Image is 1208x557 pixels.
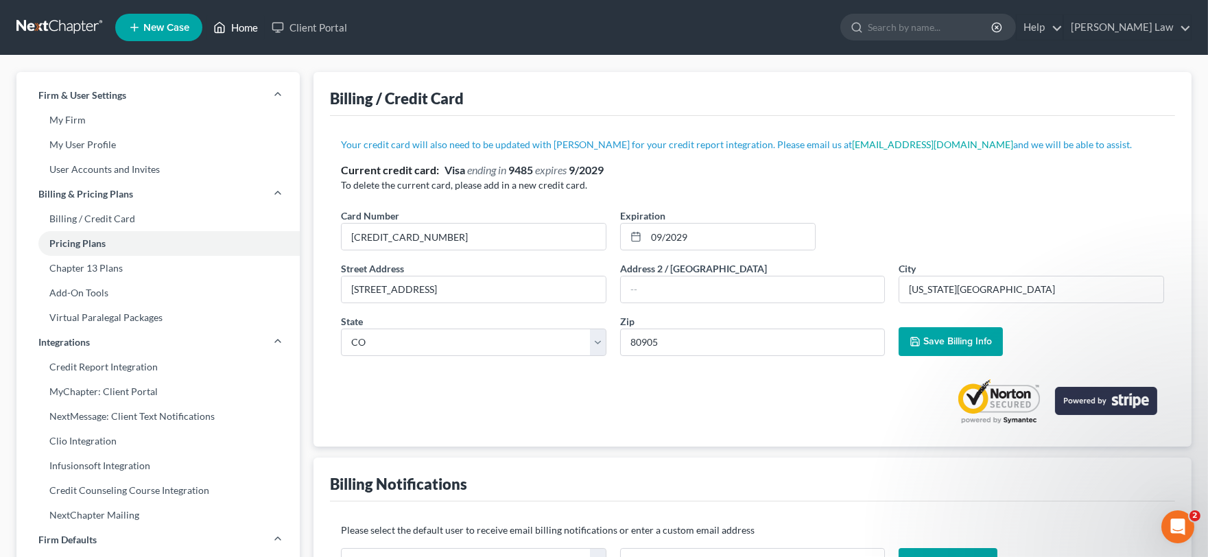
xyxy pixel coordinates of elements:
strong: 9485 [508,163,533,176]
div: Hi [PERSON_NAME]! I was able to enter the portal, but noticed that it is only for [PERSON_NAME]. ... [11,43,225,140]
span: Save Billing Info [923,335,992,347]
img: Powered by Symantec [954,378,1044,425]
button: Start recording [87,449,98,460]
span: ending in [467,163,506,176]
input: Search by name... [868,14,993,40]
strong: 9/2029 [569,163,604,176]
a: Client Portal [265,15,354,40]
div: Close [241,5,265,30]
a: Norton Secured privacy certification [954,378,1044,425]
button: Upload attachment [21,449,32,460]
button: Emoji picker [43,449,54,460]
div: Billing / Credit Card [330,88,464,108]
a: Pricing Plans [16,231,300,256]
input: MM/YYYY [646,224,815,250]
div: [DATE] [11,150,263,169]
span: Integrations [38,335,90,349]
span: Firm & User Settings [38,88,126,102]
a: Virtual Paralegal Packages [16,305,300,330]
a: Billing & Pricing Plans [16,182,300,206]
input: ●●●● ●●●● ●●●● ●●●● [342,224,606,250]
input: Enter city [899,276,1163,303]
a: Chapter 13 Plans [16,256,300,281]
div: Jason says… [11,169,263,263]
span: City [899,263,916,274]
a: User Accounts and Invites [16,157,300,182]
span: Your credit card will also need to be updated with [PERSON_NAME] for your credit report integration. [341,139,775,150]
iframe: Intercom live chat [1161,510,1194,543]
a: Billing / Credit Card [16,206,300,231]
span: Card Number [341,210,399,222]
a: Integrations [16,330,300,355]
div: Lindsey says… [11,263,263,295]
span: Please email us at and we will be able to assist. [777,139,1132,150]
button: Gif picker [65,449,76,460]
button: Home [215,5,241,32]
p: To delete the current card, please add in a new credit card. [341,178,1164,192]
span: Street Address [341,263,404,274]
span: 2 [1189,510,1200,521]
div: Hi [PERSON_NAME]! I was able to enter the portal, but noticed that it is only for [PERSON_NAME]. ... [22,51,214,132]
span: Firm Defaults [38,533,97,547]
strong: Visa [445,163,465,176]
a: Infusionsoft Integration [16,453,300,478]
b: [PERSON_NAME] [59,268,136,277]
strong: Current credit card: [341,163,439,176]
div: James says… [11,43,263,151]
a: Clio Integration [16,429,300,453]
img: Profile image for Lindsey [41,265,55,279]
span: Billing & Pricing Plans [38,187,133,201]
a: Add-On Tools [16,281,300,305]
button: Send a message… [235,444,257,466]
a: [PERSON_NAME] Law [1064,15,1191,40]
span: Expiration [620,210,665,222]
div: Lindsey says… [11,295,263,479]
input: Enter street address [342,276,606,303]
a: Help [1017,15,1063,40]
div: joined the conversation [59,266,234,278]
input: XXXXX [620,329,886,356]
a: NextChapter Mailing [16,503,300,528]
img: Profile image for Lindsey [39,8,61,29]
p: Please select the default user to receive email billing notifications or enter a custom email add... [341,523,1164,537]
a: MyChapter: Client Portal [16,379,300,404]
span: expires [535,163,567,176]
a: NextMessage: Client Text Notifications [16,404,300,429]
a: Credit Counseling Course Integration [16,478,300,503]
p: Active [DATE] [67,17,127,31]
h1: [PERSON_NAME] [67,7,156,17]
img: stripe-logo-2a7f7e6ca78b8645494d24e0ce0d7884cb2b23f96b22fa3b73b5b9e177486001.png [1055,387,1157,415]
input: -- [621,276,885,303]
div: Hi [PERSON_NAME]! [PERSON_NAME] is out of the office for [DATE]. I noticed your credit report err... [11,295,225,454]
div: Hi [PERSON_NAME]! [PERSON_NAME] is out of the office for [DATE]. I noticed your credit report err... [22,303,214,424]
a: Firm Defaults [16,528,300,552]
span: State [341,316,363,327]
a: Firm & User Settings [16,83,300,108]
span: Zip [620,316,635,327]
a: My Firm [16,108,300,132]
button: Save Billing Info [899,327,1003,356]
span: Address 2 / [GEOGRAPHIC_DATA] [620,263,767,274]
a: Home [206,15,265,40]
textarea: Message… [12,420,263,444]
a: [EMAIL_ADDRESS][DOMAIN_NAME] [852,139,1013,150]
button: go back [9,5,35,32]
a: My User Profile [16,132,300,157]
span: New Case [143,23,189,33]
div: Good morning I am trying to pull [PERSON_NAME] credit report and I keep getting this Error Messag... [60,177,252,244]
div: Good morning I am trying to pull [PERSON_NAME] credit report and I keep getting this Error Messag... [49,169,263,252]
div: Billing Notifications [330,474,467,494]
a: Credit Report Integration [16,355,300,379]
